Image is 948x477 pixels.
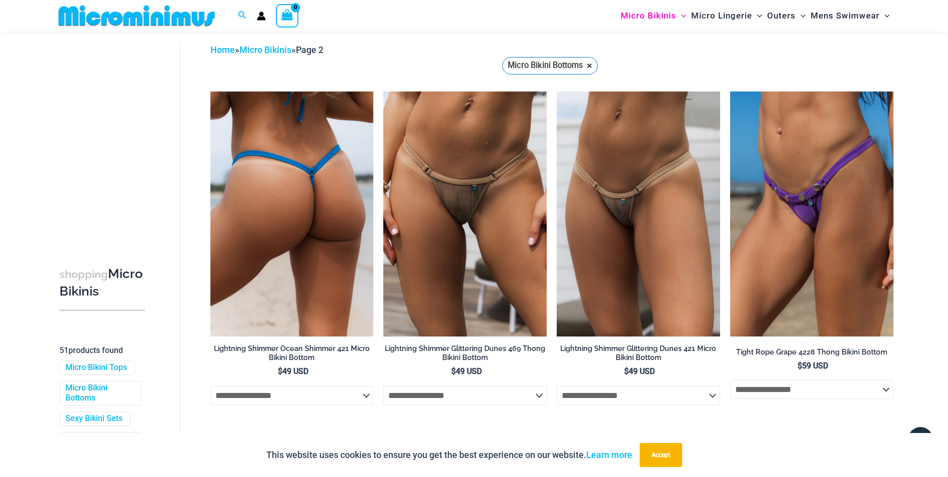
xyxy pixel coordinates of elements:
span: » » [210,44,323,55]
a: Lightning Shimmer Glittering Dunes 421 Micro 01Lightning Shimmer Glittering Dunes 317 Tri Top 421... [557,91,720,336]
a: Sexy Bikini Sets [65,413,122,424]
a: Home [210,44,235,55]
p: This website uses cookies to ensure you get the best experience on our website. [266,447,632,462]
iframe: TrustedSite Certified [59,34,149,234]
img: MM SHOP LOGO FLAT [54,4,219,27]
img: Lightning Shimmer Ocean Shimmer 421 Micro 02 [210,91,374,336]
h2: Tight Rope Grape 4228 Thong Bikini Bottom [730,347,894,357]
bdi: 49 USD [624,366,655,376]
a: Lightning Shimmer Ocean Shimmer 421 Micro 01Lightning Shimmer Ocean Shimmer 421 Micro 02Lightning... [210,91,374,336]
a: Mens SwimwearMenu ToggleMenu Toggle [808,3,892,28]
img: Lightning Shimmer Glittering Dunes 469 Thong 01 [383,91,547,336]
a: Account icon link [257,11,266,20]
a: OutersMenu ToggleMenu Toggle [765,3,808,28]
span: Micro Bikinis [621,3,676,28]
span: Mens Swimwear [811,3,880,28]
span: shopping [59,268,108,280]
span: Menu Toggle [796,3,806,28]
h2: Lightning Shimmer Ocean Shimmer 421 Micro Bikini Bottom [210,344,374,362]
a: Micro Bikinis [239,44,291,55]
img: Tight Rope Grape 4228 Thong Bottom 01 [730,91,894,336]
h2: Lightning Shimmer Glittering Dunes 421 Micro Bikini Bottom [557,344,720,362]
h3: Micro Bikinis [59,265,145,300]
a: Tight Rope Grape 4228 Thong Bikini Bottom [730,347,894,360]
bdi: 59 USD [798,361,828,370]
span: × [587,61,592,69]
a: Micro Bikini Bottoms [65,383,133,404]
a: Tight Rope Grape 4228 Thong Bottom 01Tight Rope Grape 4228 Thong Bottom 02Tight Rope Grape 4228 T... [730,91,894,336]
a: Micro Bikini Bottoms × [502,57,598,74]
h2: Lightning Shimmer Glittering Dunes 469 Thong Bikini Bottom [383,344,547,362]
button: Accept [640,443,682,467]
span: $ [278,366,282,376]
span: Menu Toggle [880,3,890,28]
a: Lightning Shimmer Glittering Dunes 469 Thong Bikini Bottom [383,344,547,366]
bdi: 49 USD [278,366,308,376]
img: Lightning Shimmer Glittering Dunes 421 Micro 01 [557,91,720,336]
span: 51 [59,345,68,355]
span: $ [798,361,802,370]
span: Menu Toggle [752,3,762,28]
a: Micro BikinisMenu ToggleMenu Toggle [618,3,689,28]
a: Micro LingerieMenu ToggleMenu Toggle [689,3,765,28]
a: Micro Bikini Tops [65,362,127,373]
span: Outers [767,3,796,28]
bdi: 49 USD [451,366,482,376]
span: Micro Bikini Bottoms [508,58,583,73]
a: Lightning Shimmer Glittering Dunes 421 Micro Bikini Bottom [557,344,720,366]
nav: Site Navigation [617,1,894,30]
span: Page 2 [296,44,323,55]
a: Lightning Shimmer Ocean Shimmer 421 Micro Bikini Bottom [210,344,374,366]
p: products found [59,342,145,358]
a: Learn more [586,449,632,460]
a: Lightning Shimmer Glittering Dunes 469 Thong 01Lightning Shimmer Glittering Dunes 317 Tri Top 469... [383,91,547,336]
span: Menu Toggle [676,3,686,28]
a: View Shopping Cart, empty [276,4,299,27]
span: $ [451,366,456,376]
a: Search icon link [238,9,247,22]
span: $ [624,366,629,376]
span: Micro Lingerie [691,3,752,28]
